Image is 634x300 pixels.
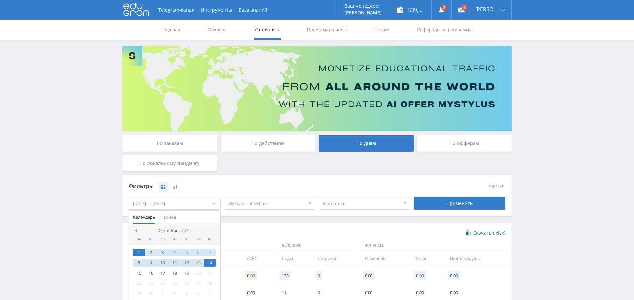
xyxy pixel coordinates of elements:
div: 29 [133,290,145,297]
span: Финансы: [360,240,507,251]
div: 4 [169,249,181,256]
div: Ср [157,237,169,241]
a: Статистика [254,20,280,40]
div: По локальному лендингу [122,155,217,171]
div: 11 [169,259,181,267]
div: Пт [181,237,193,241]
div: По офферам [417,135,512,152]
td: eCPC [240,251,275,266]
div: Сентябрь, [156,228,193,233]
div: 16 [145,269,157,277]
div: 12 [181,259,193,267]
a: Скачать (.xlsx) [466,230,505,236]
div: 23 [145,280,157,287]
span: 0.00 [363,271,374,280]
div: По действиям [221,135,316,152]
span: Действия: [277,240,357,251]
div: Применить [414,197,506,210]
div: 2 [145,249,157,256]
div: 30 [145,290,157,297]
div: 28 [204,280,216,287]
div: 2 [169,290,181,297]
div: 10 [157,259,169,267]
span: Все потоки [323,197,400,209]
div: 14 [204,259,216,267]
img: Banner [122,46,512,131]
span: MyStylus - Revshare [228,197,305,209]
div: 8 [133,259,145,267]
span: 0.00 [414,271,426,280]
div: 26 [181,280,193,287]
div: Чт [169,237,181,241]
div: 1 [157,290,169,297]
div: 24 [157,280,169,287]
i: 2025 [181,228,191,233]
div: Вс [204,237,216,241]
span: Скачать (.xlsx) [473,230,505,236]
img: xlsx [466,229,471,236]
div: 22 [133,280,145,287]
td: Дата [125,251,163,266]
span: Календарь [133,211,155,224]
div: 3 [181,290,193,297]
td: Лиды [275,251,311,266]
div: Вт [145,237,157,241]
a: Реферальная программа [416,20,472,40]
td: Подтверждены [443,251,509,266]
div: 17 [157,269,169,277]
a: Главная [162,20,181,40]
td: Холд [409,251,443,266]
td: Отменены [358,251,410,266]
div: 4 [193,290,204,297]
div: 18 [169,269,181,277]
div: 9 [145,259,157,267]
button: Период [158,211,179,224]
span: Период [160,211,176,224]
div: 15 [133,269,145,277]
button: сбросить [489,184,505,188]
div: 3 [157,249,169,256]
div: 27 [193,280,204,287]
div: 21 [204,269,216,277]
div: По заказам [122,135,217,152]
a: Потоки [374,20,390,40]
span: 133 [280,271,291,280]
div: 6 [193,249,204,256]
div: 25 [169,280,181,287]
p: [PERSON_NAME] [344,10,382,15]
td: Итого: [125,266,163,285]
td: Продажи [311,251,358,266]
span: Данные: [125,240,273,251]
div: 5 [181,249,193,256]
td: CR [201,251,241,266]
span: 0 [316,271,322,280]
div: 20 [193,269,204,277]
div: 13 [193,259,204,267]
button: Календарь [130,211,158,224]
p: Ваш менеджер: [344,3,382,9]
a: Промо-материалы [306,20,347,40]
div: 19 [181,269,193,277]
span: 0.00 [245,271,257,280]
div: Фильтры [129,181,410,191]
span: [PERSON_NAME] [475,7,498,12]
div: [DATE] — [DATE] [129,197,220,209]
div: По дням [319,135,414,152]
div: 1 [133,249,145,256]
div: Пн [133,237,145,241]
span: 0.00 [448,271,460,280]
div: 5 [204,290,216,297]
a: Офферы [207,20,228,40]
div: 7 [204,249,216,256]
div: Сб [193,237,204,241]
